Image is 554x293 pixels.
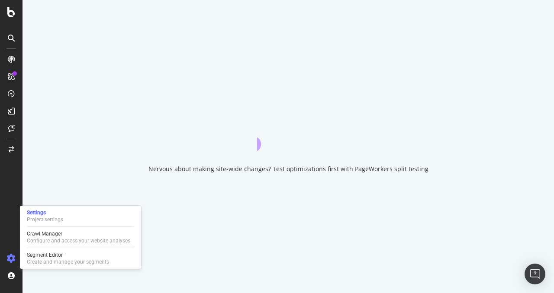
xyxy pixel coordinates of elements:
div: Segment Editor [27,252,109,258]
div: Create and manage your segments [27,258,109,265]
div: Settings [27,209,63,216]
a: SettingsProject settings [23,208,138,224]
div: animation [257,120,319,151]
div: Project settings [27,216,63,223]
div: Configure and access your website analyses [27,237,130,244]
div: Crawl Manager [27,230,130,237]
div: Open Intercom Messenger [525,264,545,284]
a: Segment EditorCreate and manage your segments [23,251,138,266]
a: Crawl ManagerConfigure and access your website analyses [23,229,138,245]
div: Nervous about making site-wide changes? Test optimizations first with PageWorkers split testing [148,165,428,173]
